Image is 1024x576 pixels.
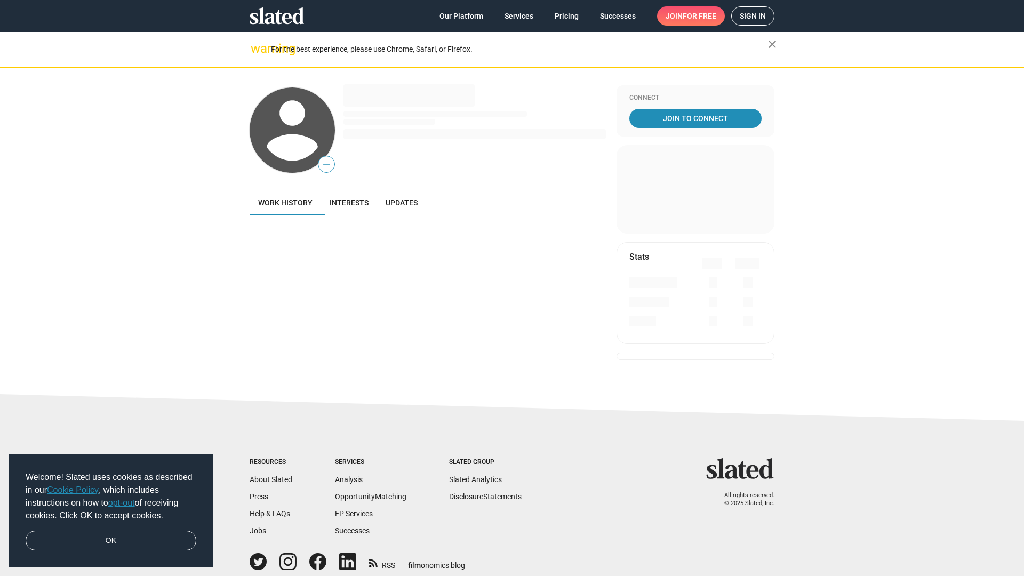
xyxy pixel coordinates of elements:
[251,42,263,55] mat-icon: warning
[335,458,406,467] div: Services
[335,492,406,501] a: OpportunityMatching
[591,6,644,26] a: Successes
[318,158,334,172] span: —
[629,251,649,262] mat-card-title: Stats
[496,6,542,26] a: Services
[250,475,292,484] a: About Slated
[449,492,522,501] a: DisclosureStatements
[408,561,421,570] span: film
[740,7,766,25] span: Sign in
[250,509,290,518] a: Help & FAQs
[386,198,418,207] span: Updates
[431,6,492,26] a: Our Platform
[657,6,725,26] a: Joinfor free
[731,6,774,26] a: Sign in
[250,458,292,467] div: Resources
[108,498,135,507] a: opt-out
[26,531,196,551] a: dismiss cookie message
[766,38,779,51] mat-icon: close
[449,458,522,467] div: Slated Group
[666,6,716,26] span: Join
[9,454,213,568] div: cookieconsent
[250,190,321,215] a: Work history
[408,552,465,571] a: filmonomics blog
[631,109,759,128] span: Join To Connect
[250,526,266,535] a: Jobs
[449,475,502,484] a: Slated Analytics
[26,471,196,522] span: Welcome! Slated uses cookies as described in our , which includes instructions on how to of recei...
[629,94,762,102] div: Connect
[335,509,373,518] a: EP Services
[683,6,716,26] span: for free
[258,198,313,207] span: Work history
[335,475,363,484] a: Analysis
[555,6,579,26] span: Pricing
[505,6,533,26] span: Services
[335,526,370,535] a: Successes
[47,485,99,494] a: Cookie Policy
[546,6,587,26] a: Pricing
[250,492,268,501] a: Press
[713,492,774,507] p: All rights reserved. © 2025 Slated, Inc.
[271,42,768,57] div: For the best experience, please use Chrome, Safari, or Firefox.
[377,190,426,215] a: Updates
[600,6,636,26] span: Successes
[629,109,762,128] a: Join To Connect
[439,6,483,26] span: Our Platform
[321,190,377,215] a: Interests
[330,198,369,207] span: Interests
[369,554,395,571] a: RSS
